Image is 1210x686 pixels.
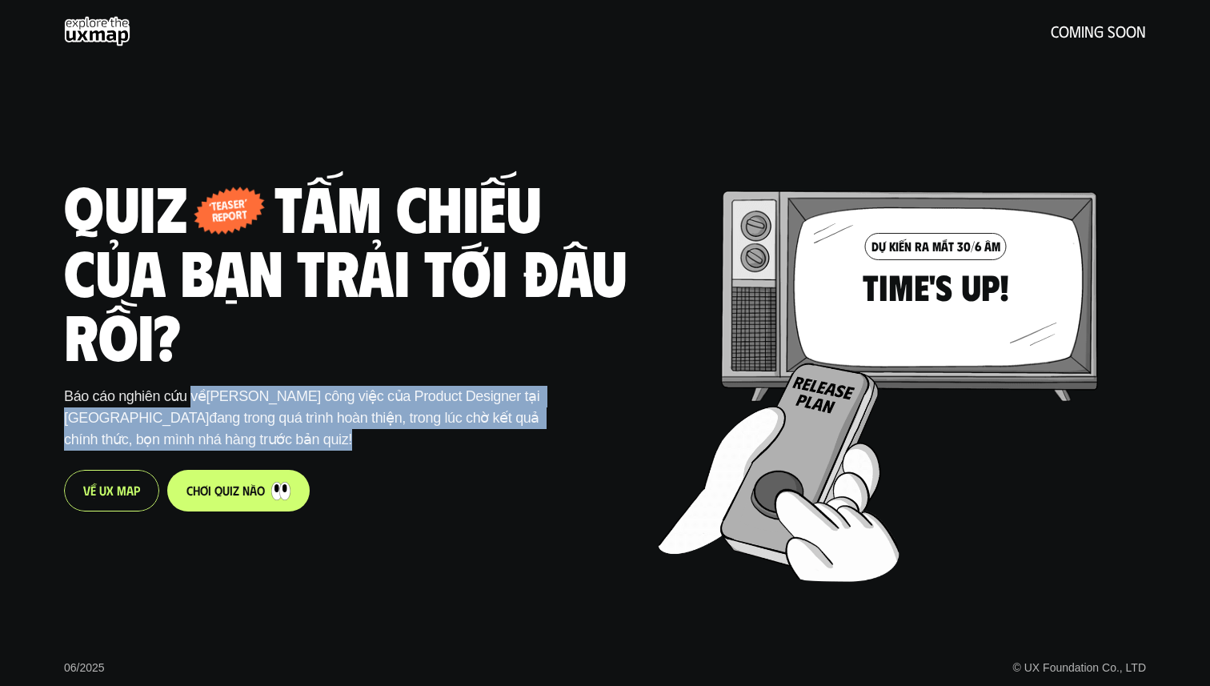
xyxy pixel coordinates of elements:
span: V [83,483,90,498]
span: M [117,483,126,498]
span: z [233,483,239,498]
span: X [106,483,114,498]
span: c [186,483,193,498]
span: h [193,483,200,498]
span: ơ [200,483,208,498]
span: i [208,483,211,498]
h5: coming soon [1051,22,1146,40]
a: © UX Foundation Co., LTD [1013,661,1146,674]
a: chơiquiznào [167,470,310,511]
span: ề [90,483,96,498]
p: ‘teaser’ [209,198,247,213]
p: report [210,209,248,224]
span: n [242,483,250,498]
span: i [230,483,233,498]
span: [PERSON_NAME] công việc của Product Designer tại [GEOGRAPHIC_DATA] [64,388,543,426]
span: o [257,483,265,498]
p: Báo cáo nghiên cứu về đang trong quá trình hoàn thiện, trong lúc chờ kết quả chính thức, bọn mình... [64,386,544,451]
p: 06/2025 [64,660,105,676]
h1: Quiz - tấm chiếu của bạn trải tới đâu rồi? [64,175,629,367]
span: q [214,483,222,498]
span: p [134,483,140,498]
a: coming soon [64,16,1146,46]
span: u [222,483,230,498]
span: a [126,483,134,498]
span: à [250,483,257,498]
span: U [99,483,106,498]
